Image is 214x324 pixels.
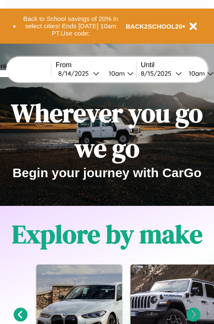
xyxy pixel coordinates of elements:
button: 8/14/2025 [56,69,102,78]
button: Back to School savings of 20% in select cities! Ends [DATE] 10am PT.Use code: [16,13,126,39]
b: BACK2SCHOOL20 [126,23,183,30]
label: From [56,61,136,69]
div: 8 / 15 / 2025 [141,69,175,77]
h1: Explore by make [12,217,202,252]
div: 8 / 14 / 2025 [58,69,93,77]
div: 10am [104,69,127,77]
button: 10am [102,69,136,78]
div: 10am [184,69,207,77]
